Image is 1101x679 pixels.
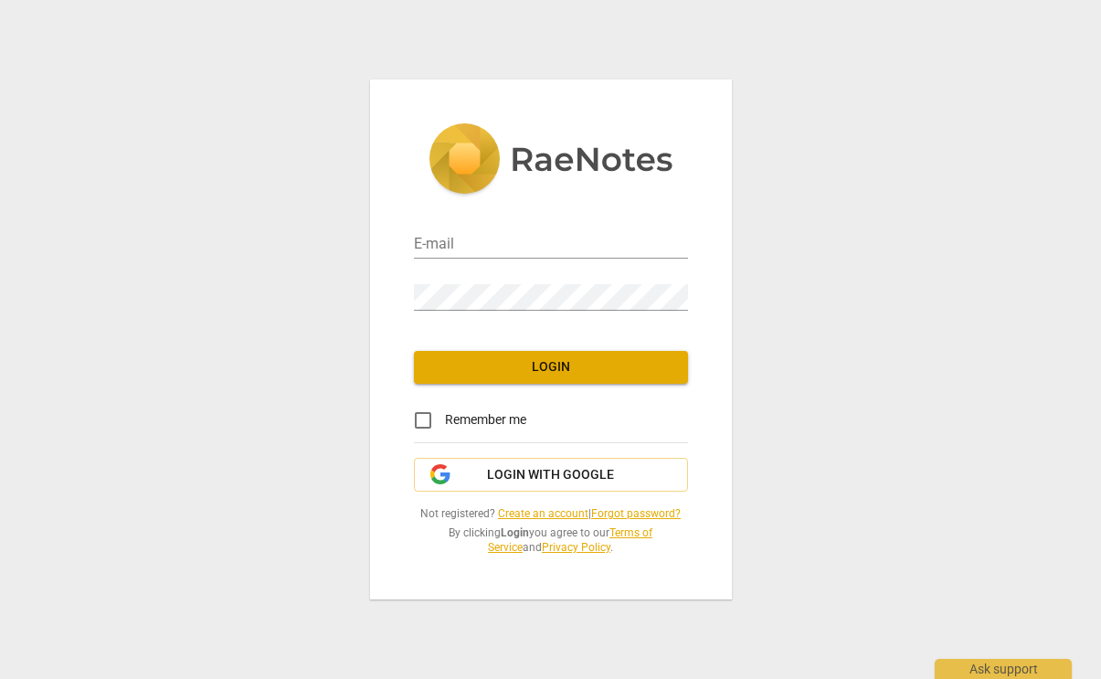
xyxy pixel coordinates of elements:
[414,506,688,522] span: Not registered? |
[445,410,526,430] span: Remember me
[414,525,688,556] span: By clicking you agree to our and .
[935,659,1072,679] div: Ask support
[498,507,588,520] a: Create an account
[591,507,681,520] a: Forgot password?
[414,458,688,493] button: Login with Google
[429,358,673,377] span: Login
[414,351,688,384] button: Login
[501,526,529,539] b: Login
[542,541,610,554] a: Privacy Policy
[487,466,614,484] span: Login with Google
[429,123,673,198] img: 5ac2273c67554f335776073100b6d88f.svg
